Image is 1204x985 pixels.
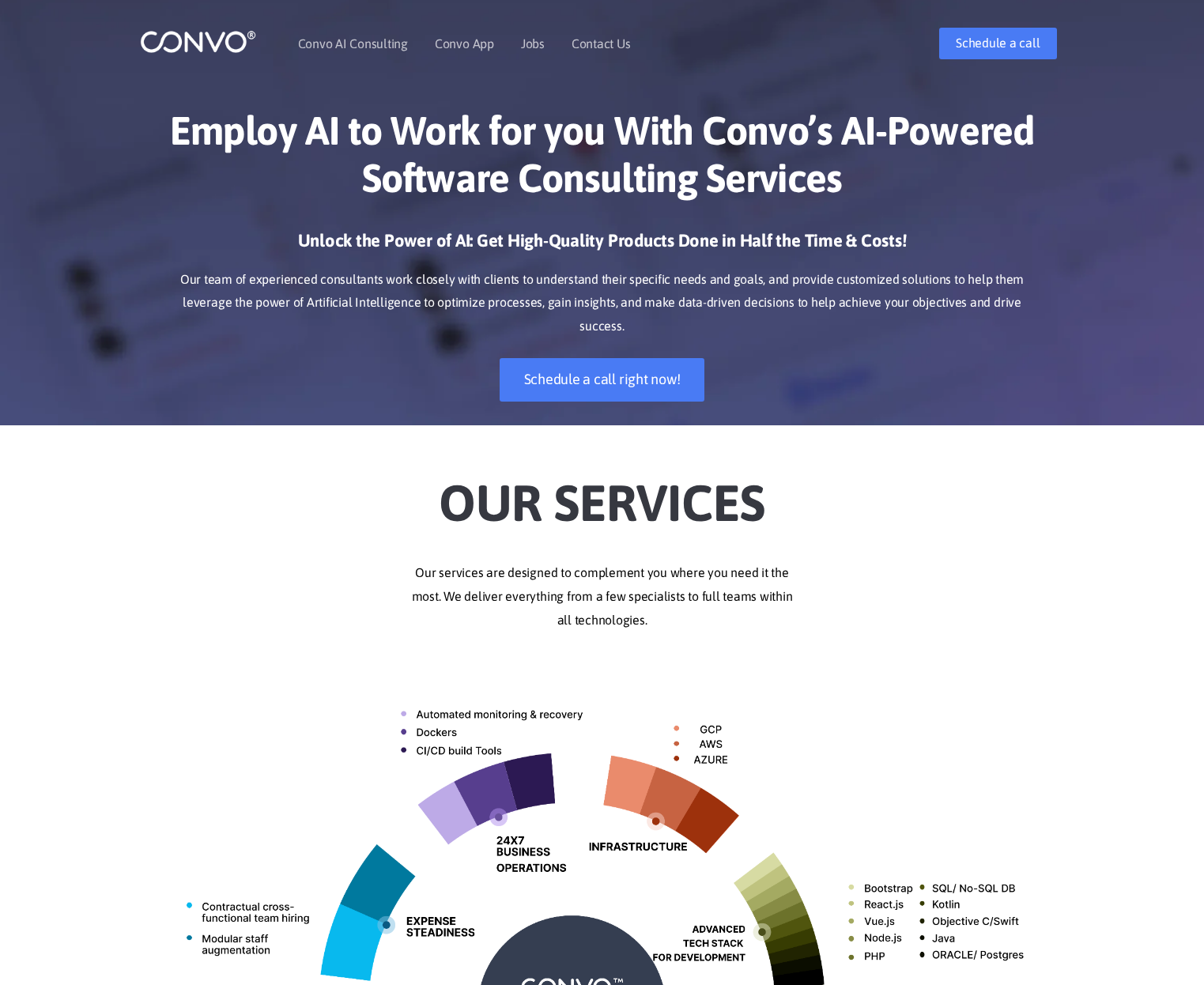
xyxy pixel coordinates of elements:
[939,28,1056,59] a: Schedule a call
[164,229,1041,264] h3: Unlock the Power of AI: Get High-Quality Products Done in Half the Time & Costs!
[572,37,631,50] a: Contact Us
[164,268,1041,339] p: Our team of experienced consultants work closely with clients to understand their specific needs ...
[435,37,494,50] a: Convo App
[500,358,705,402] a: Schedule a call right now!
[140,29,256,54] img: logo_1.png
[521,37,545,50] a: Jobs
[164,449,1041,538] h2: Our Services
[164,107,1041,213] h1: Employ AI to Work for you With Convo’s AI-Powered Software Consulting Services
[298,37,408,50] a: Convo AI Consulting
[164,561,1041,632] p: Our services are designed to complement you where you need it the most. We deliver everything fro...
